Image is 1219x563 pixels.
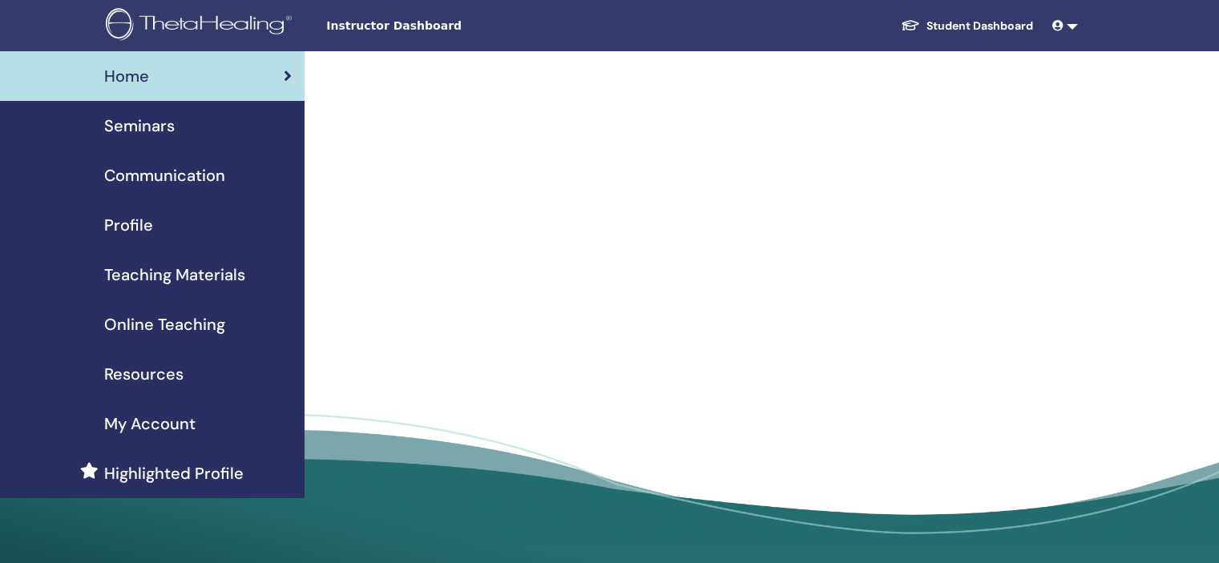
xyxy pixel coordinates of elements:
[106,8,297,44] img: logo.png
[888,11,1046,41] a: Student Dashboard
[326,18,567,34] span: Instructor Dashboard
[104,163,225,187] span: Communication
[104,64,149,88] span: Home
[104,312,225,336] span: Online Teaching
[104,114,175,138] span: Seminars
[104,412,196,436] span: My Account
[901,18,920,32] img: graduation-cap-white.svg
[104,362,184,386] span: Resources
[104,461,244,485] span: Highlighted Profile
[104,263,245,287] span: Teaching Materials
[104,213,153,237] span: Profile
